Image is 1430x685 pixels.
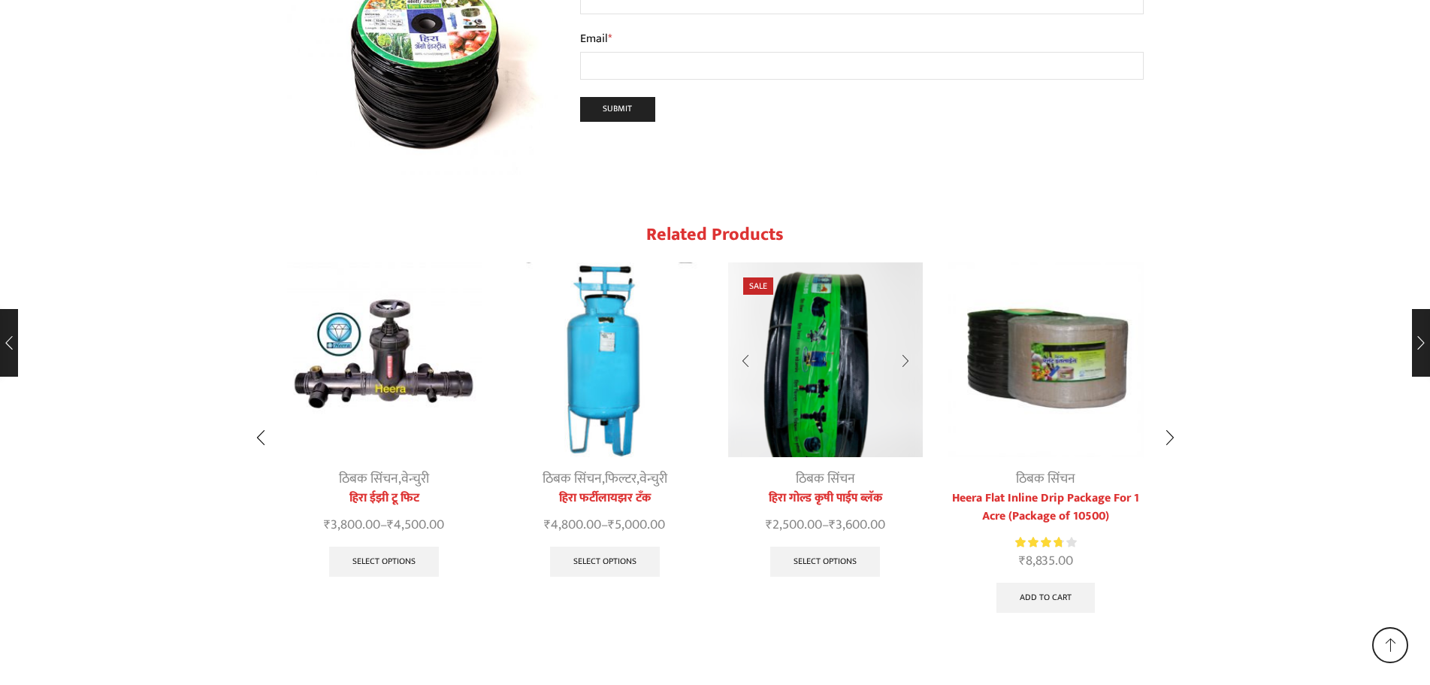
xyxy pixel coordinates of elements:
[278,255,491,586] div: 1 / 10
[728,515,924,535] span: –
[580,29,1144,49] label: Email
[287,515,482,535] span: –
[719,255,933,586] div: 3 / 10
[401,468,429,490] a: वेन्चुरी
[608,514,665,536] bdi: 5,000.00
[770,547,880,577] a: Select options for “हिरा गोल्ड कृषी पाईप ब्लॅक”
[743,277,773,295] span: Sale
[1019,550,1026,572] span: ₹
[1016,468,1075,490] a: ठिबक सिंचन
[948,262,1144,458] img: Flat Inline
[1151,420,1189,457] div: Next slide
[498,255,712,586] div: 2 / 10
[287,262,482,458] img: Heera Easy To Fit Set
[580,97,656,122] input: Submit
[329,547,439,577] a: Select options for “हिरा ईझी टू फिट”
[507,490,703,508] a: हिरा फर्टीलायझर टँक
[1019,550,1073,572] bdi: 8,835.00
[608,514,615,536] span: ₹
[544,514,551,536] span: ₹
[1015,535,1062,550] span: Rated out of 5
[1015,535,1076,550] div: Rated 3.81 out of 5
[550,547,660,577] a: Select options for “हिरा फर्टीलायझर टँक”
[639,468,667,490] a: वेन्चुरी
[829,514,885,536] bdi: 3,600.00
[324,514,380,536] bdi: 3,800.00
[829,514,836,536] span: ₹
[507,469,703,490] div: , ,
[507,515,703,535] span: –
[948,490,1144,526] a: Heera Flat Inline Drip Package For 1 Acre (Package of 10500)
[796,468,855,490] a: ठिबक सिंचन
[996,583,1095,613] a: Add to cart: “Heera Flat Inline Drip Package For 1 Acre (Package of 10500)”
[544,514,601,536] bdi: 4,800.00
[242,420,280,457] div: Previous slide
[728,262,924,458] img: हिरा गोल्ड कृषी पाईप ब्लॅक
[646,220,784,250] span: Related products
[339,468,398,490] a: ठिबक सिंचन
[287,490,482,508] a: हिरा ईझी टू फिट
[766,514,772,536] span: ₹
[939,255,1153,622] div: 4 / 10
[605,468,636,490] a: फिल्टर
[387,514,444,536] bdi: 4,500.00
[543,468,602,490] a: ठिबक सिंचन
[387,514,394,536] span: ₹
[287,469,482,490] div: ,
[507,262,703,458] img: Heera Fertilizer Tank
[324,514,331,536] span: ₹
[728,490,924,508] a: हिरा गोल्ड कृषी पाईप ब्लॅक
[766,514,822,536] bdi: 2,500.00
